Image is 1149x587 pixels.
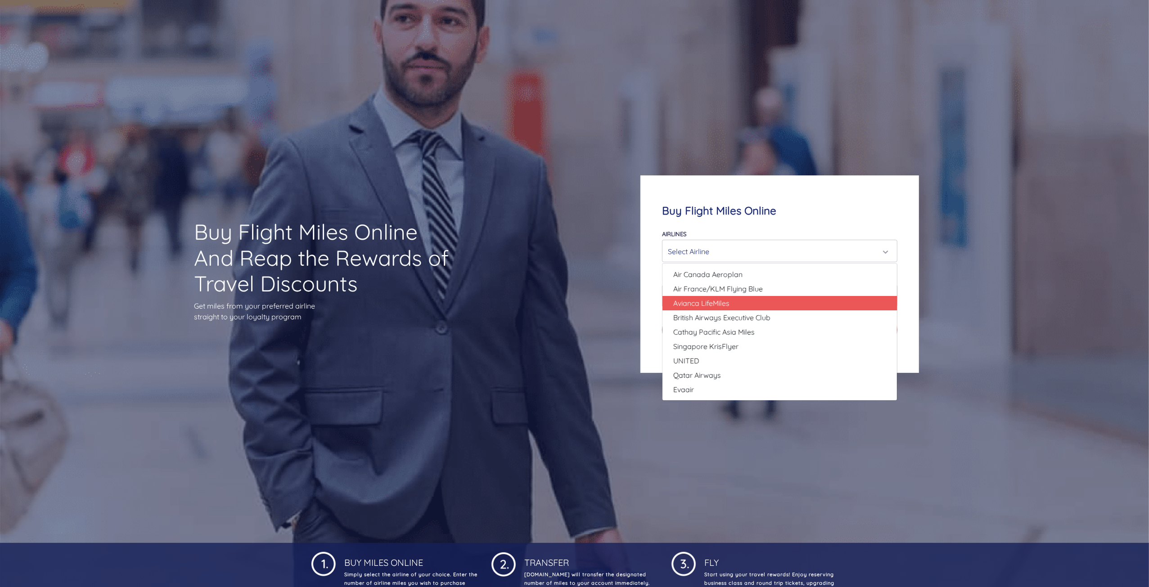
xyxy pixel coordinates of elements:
span: Qatar Airways [673,370,721,381]
img: 1 [671,550,696,576]
h4: Fly [703,550,838,568]
span: UNITED [673,355,699,366]
h4: Transfer [523,550,658,568]
span: Avianca LifeMiles [673,298,730,309]
img: 1 [491,550,516,577]
p: Get miles from your preferred airline straight to your loyalty program [194,300,453,322]
span: Air Canada Aeroplan [673,269,743,280]
span: Air France/KLM Flying Blue [673,283,763,294]
button: Select Airline [662,240,897,262]
span: Evaair [673,384,694,395]
h4: Buy Flight Miles Online [662,204,897,217]
div: Select Airline [668,243,886,260]
img: 1 [311,550,336,576]
h1: Buy Flight Miles Online And Reap the Rewards of Travel Discounts [194,219,453,297]
span: Singapore KrisFlyer [673,341,739,352]
span: Cathay Pacific Asia Miles [673,327,755,337]
label: Airlines [662,230,686,237]
h4: Buy Miles Online [343,550,478,568]
span: British Airways Executive Club [673,312,771,323]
